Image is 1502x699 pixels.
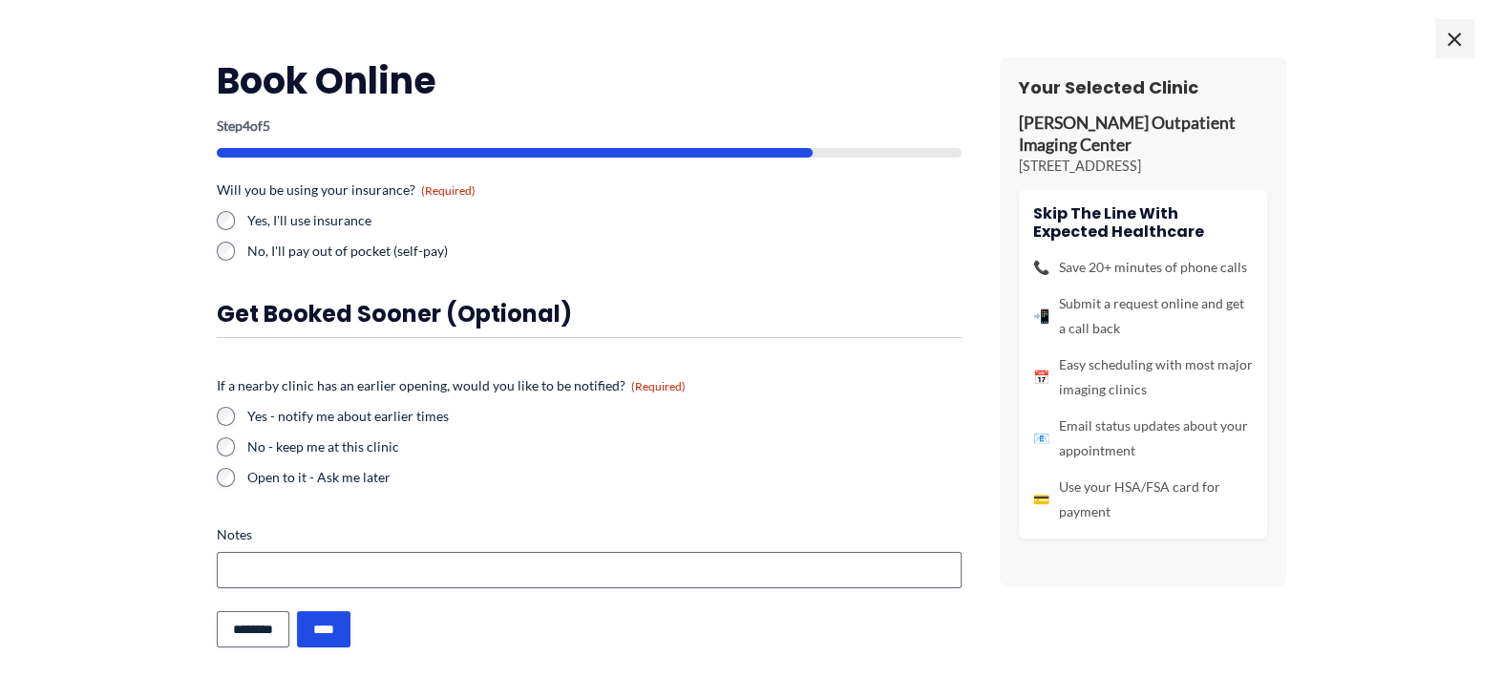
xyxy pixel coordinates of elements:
span: 📅 [1033,365,1049,390]
span: 📞 [1033,255,1049,280]
h4: Skip the line with Expected Healthcare [1033,204,1253,241]
li: Use your HSA/FSA card for payment [1033,475,1253,524]
span: (Required) [631,379,686,393]
label: Yes - notify me about earlier times [247,407,962,426]
span: 📧 [1033,426,1049,451]
span: (Required) [421,183,476,198]
h3: Your Selected Clinic [1019,76,1267,98]
legend: If a nearby clinic has an earlier opening, would you like to be notified? [217,376,686,395]
li: Save 20+ minutes of phone calls [1033,255,1253,280]
span: 💳 [1033,487,1049,512]
li: Email status updates about your appointment [1033,413,1253,463]
p: [STREET_ADDRESS] [1019,157,1267,176]
span: 4 [243,117,250,134]
span: 📲 [1033,304,1049,328]
p: [PERSON_NAME] Outpatient Imaging Center [1019,113,1267,157]
label: Notes [217,525,962,544]
h2: Book Online [217,57,962,104]
span: 5 [263,117,270,134]
label: Yes, I'll use insurance [247,211,582,230]
label: No, I'll pay out of pocket (self-pay) [247,242,582,261]
span: × [1435,19,1473,57]
legend: Will you be using your insurance? [217,180,476,200]
label: Open to it - Ask me later [247,468,962,487]
li: Easy scheduling with most major imaging clinics [1033,352,1253,402]
h3: Get booked sooner (optional) [217,299,962,328]
li: Submit a request online and get a call back [1033,291,1253,341]
p: Step of [217,119,962,133]
label: No - keep me at this clinic [247,437,962,456]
